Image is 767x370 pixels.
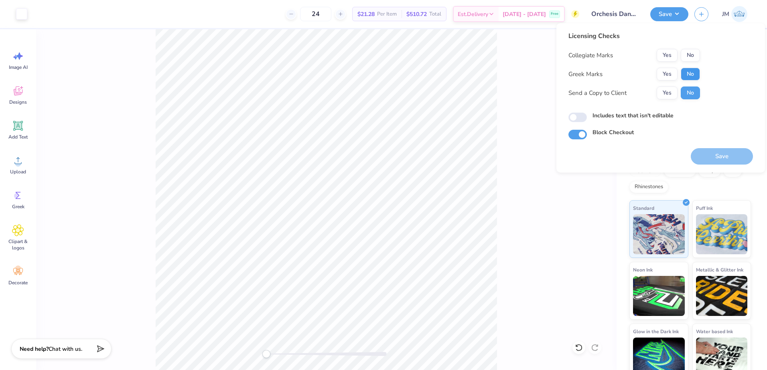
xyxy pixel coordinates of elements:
[503,10,546,18] span: [DATE] - [DATE]
[718,6,751,22] a: JM
[592,128,634,137] label: Block Checkout
[8,280,28,286] span: Decorate
[5,238,31,251] span: Clipart & logos
[657,68,678,80] button: Yes
[49,345,82,353] span: Chat with us.
[585,6,644,22] input: Untitled Design
[458,10,488,18] span: Est. Delivery
[429,10,441,18] span: Total
[9,99,27,105] span: Designs
[9,64,28,70] span: Image AI
[377,10,397,18] span: Per Item
[357,10,375,18] span: $21.28
[568,70,603,79] div: Greek Marks
[12,203,24,210] span: Greek
[681,86,700,99] button: No
[696,214,748,254] img: Puff Ink
[568,31,700,41] div: Licensing Checks
[731,6,747,22] img: Joshua Malaki
[629,181,668,193] div: Rhinestones
[568,51,613,60] div: Collegiate Marks
[633,214,685,254] img: Standard
[633,265,653,274] span: Neon Ink
[696,276,748,316] img: Metallic & Glitter Ink
[696,265,743,274] span: Metallic & Glitter Ink
[406,10,427,18] span: $510.72
[551,11,558,17] span: Free
[8,134,28,140] span: Add Text
[696,204,713,212] span: Puff Ink
[592,111,674,120] label: Includes text that isn't editable
[20,345,49,353] strong: Need help?
[633,204,654,212] span: Standard
[633,327,679,336] span: Glow in the Dark Ink
[681,49,700,62] button: No
[696,327,733,336] span: Water based Ink
[300,7,331,21] input: – –
[722,10,729,19] span: JM
[657,86,678,99] button: Yes
[650,7,688,21] button: Save
[568,88,627,98] div: Send a Copy to Client
[262,350,270,358] div: Accessibility label
[633,276,685,316] img: Neon Ink
[657,49,678,62] button: Yes
[10,169,26,175] span: Upload
[681,68,700,80] button: No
